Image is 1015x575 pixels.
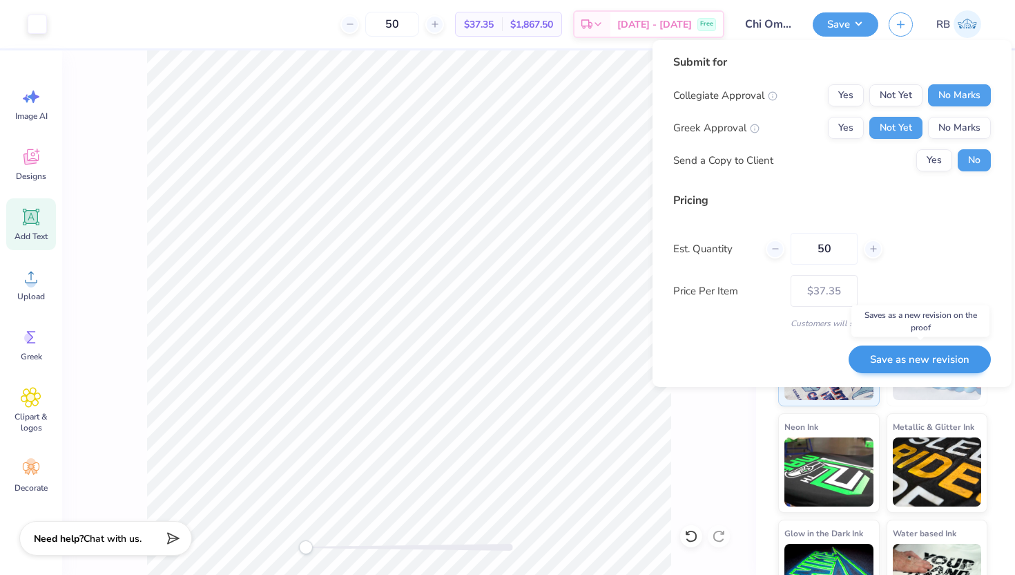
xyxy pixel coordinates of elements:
span: [DATE] - [DATE] [617,17,692,32]
label: Est. Quantity [673,241,755,257]
input: Untitled Design [735,10,802,38]
span: RB [936,17,950,32]
label: Price Per Item [673,283,780,299]
span: Metallic & Glitter Ink [893,420,974,434]
span: Upload [17,291,45,302]
a: RB [930,10,987,38]
span: Clipart & logos [8,411,54,433]
img: Metallic & Glitter Ink [893,437,982,507]
span: Water based Ink [893,526,956,540]
div: Saves as a new revision on the proof [851,305,989,337]
div: Pricing [673,192,991,209]
span: Image AI [15,111,48,122]
span: $1,867.50 [510,17,553,32]
div: Send a Copy to Client [673,153,773,169]
button: Yes [828,84,864,106]
button: Save [813,12,878,37]
span: Greek [21,351,42,362]
strong: Need help? [34,532,84,545]
span: Decorate [14,482,48,493]
div: Submit for [673,54,991,70]
img: Neon Ink [784,437,873,507]
div: Greek Approval [673,120,760,136]
div: Accessibility label [299,540,313,554]
button: Not Yet [869,84,922,106]
input: – – [791,233,858,265]
span: Designs [16,171,46,182]
button: No [958,149,991,171]
span: $37.35 [464,17,494,32]
button: Yes [828,117,864,139]
span: Chat with us. [84,532,142,545]
button: No Marks [928,84,991,106]
span: Add Text [14,231,48,242]
span: Free [700,19,713,29]
button: No Marks [928,117,991,139]
div: Customers will see this price on HQ. [673,317,991,330]
div: Collegiate Approval [673,88,777,104]
button: Save as new revision [849,346,991,374]
span: Neon Ink [784,420,818,434]
span: Glow in the Dark Ink [784,526,863,540]
input: – – [365,12,419,37]
img: Riley Barbalat [954,10,981,38]
button: Yes [916,149,952,171]
button: Not Yet [869,117,922,139]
